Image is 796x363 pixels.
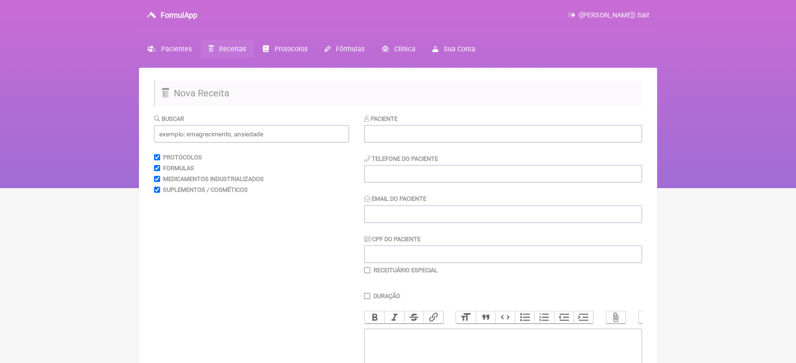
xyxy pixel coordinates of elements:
button: Code [495,311,515,324]
span: Fórmulas [336,45,365,53]
label: Duração [374,292,400,300]
button: Heading [456,311,476,324]
button: Numbers [534,311,554,324]
span: Receitas [219,45,246,53]
a: Sua Conta [424,40,484,58]
span: Pacientes [161,45,192,53]
span: Clínica [394,45,415,53]
button: Bold [365,311,384,324]
button: Undo [639,311,658,324]
button: Quote [476,311,495,324]
a: Protocolos [254,40,316,58]
label: Paciente [364,115,398,122]
button: Strikethrough [404,311,424,324]
button: Increase Level [574,311,593,324]
input: exemplo: emagrecimento, ansiedade [154,125,349,142]
label: Telefone do Paciente [364,155,438,162]
label: Suplementos / Cosméticos [163,186,248,193]
label: Protocolos [163,154,202,161]
label: Buscar [154,115,184,122]
a: Clínica [373,40,424,58]
a: Receitas [200,40,254,58]
span: ([PERSON_NAME]) Sair [579,11,650,19]
button: Link [423,311,443,324]
h3: FormulApp [161,11,197,20]
label: Receituário Especial [374,267,438,274]
span: Protocolos [275,45,308,53]
button: Italic [384,311,404,324]
label: Medicamentos Industrializados [163,175,264,182]
button: Attach Files [606,311,626,324]
h2: Nova Receita [154,80,642,106]
a: ([PERSON_NAME]) Sair [569,11,650,19]
a: Fórmulas [316,40,373,58]
label: Formulas [163,165,194,172]
button: Decrease Level [554,311,574,324]
span: Sua Conta [444,45,475,53]
a: Pacientes [139,40,200,58]
label: Email do Paciente [364,195,426,202]
button: Bullets [515,311,535,324]
label: CPF do Paciente [364,236,421,243]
